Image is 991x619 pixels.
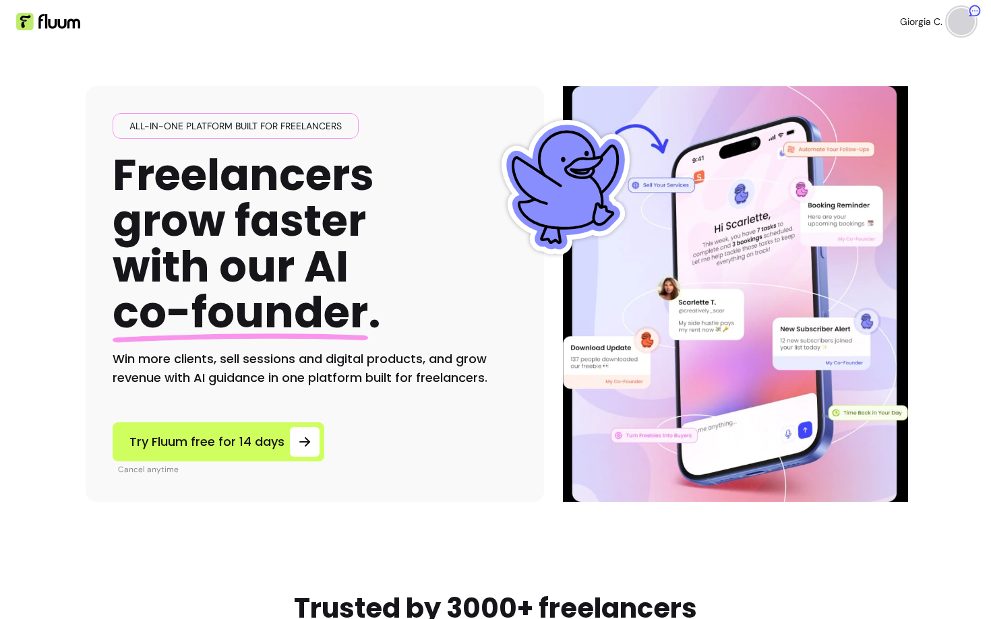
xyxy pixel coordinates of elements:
[124,119,347,133] span: All-in-one platform built for freelancers
[113,350,517,387] h2: Win more clients, sell sessions and digital products, and grow revenue with AI guidance in one pl...
[129,432,284,451] span: Try Fluum free for 14 days
[113,422,324,461] a: Try Fluum free for 14 days
[16,13,80,30] img: Fluum Logo
[118,464,324,475] p: Cancel anytime
[498,120,633,255] img: Fluum Duck sticker
[900,8,975,35] button: avatarGiorgia C.
[900,15,942,28] span: Giorgia C.
[113,282,368,342] span: co-founder
[566,86,905,502] img: Illustration of Fluum AI Co-Founder on a smartphone, showing solo business performance insights s...
[113,152,381,336] h1: Freelancers grow faster with our AI .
